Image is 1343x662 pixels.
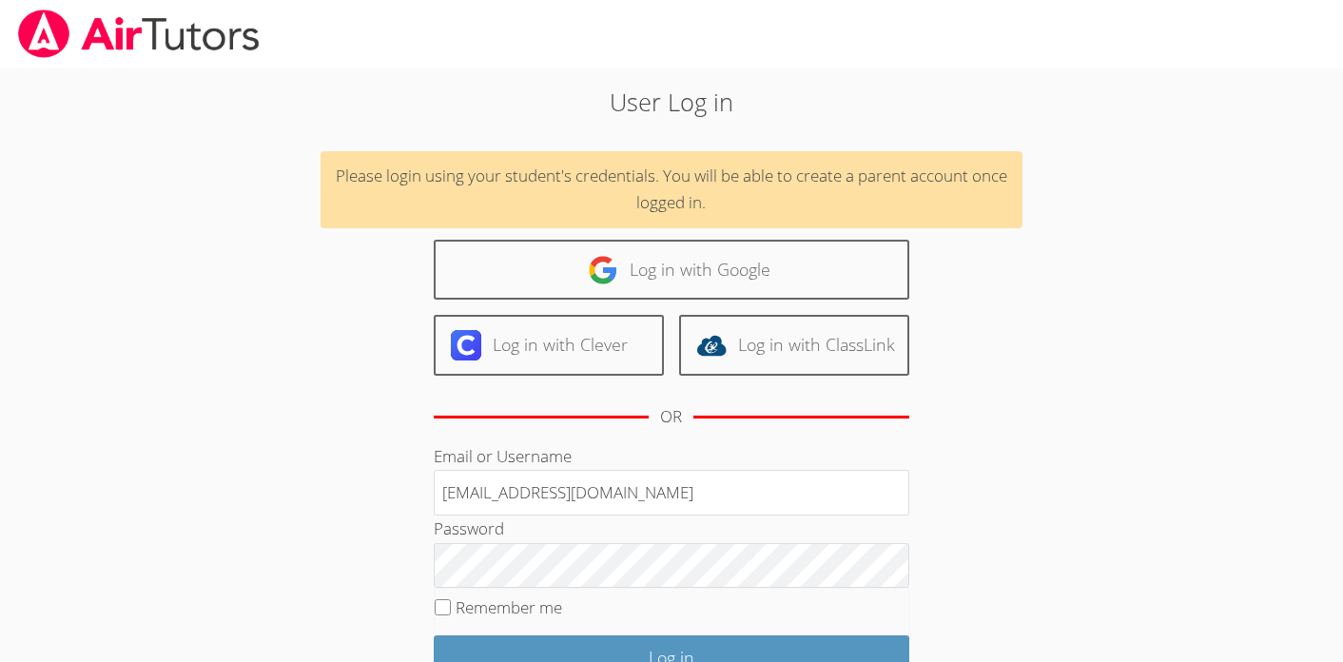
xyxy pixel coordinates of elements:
img: google-logo-50288ca7cdecda66e5e0955fdab243c47b7ad437acaf1139b6f446037453330a.svg [588,255,618,285]
label: Remember me [456,596,562,618]
img: classlink-logo-d6bb404cc1216ec64c9a2012d9dc4662098be43eaf13dc465df04b49fa7ab582.svg [696,330,727,360]
img: airtutors_banner-c4298cdbf04f3fff15de1276eac7730deb9818008684d7c2e4769d2f7ddbe033.png [16,10,262,58]
img: clever-logo-6eab21bc6e7a338710f1a6ff85c0baf02591cd810cc4098c63d3a4b26e2feb20.svg [451,330,481,360]
h2: User Log in [309,84,1034,120]
label: Password [434,517,504,539]
div: Please login using your student's credentials. You will be able to create a parent account once l... [321,151,1022,229]
a: Log in with Clever [434,315,664,375]
a: Log in with ClassLink [679,315,909,375]
a: Log in with Google [434,240,909,300]
label: Email or Username [434,445,572,467]
div: OR [660,403,682,431]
